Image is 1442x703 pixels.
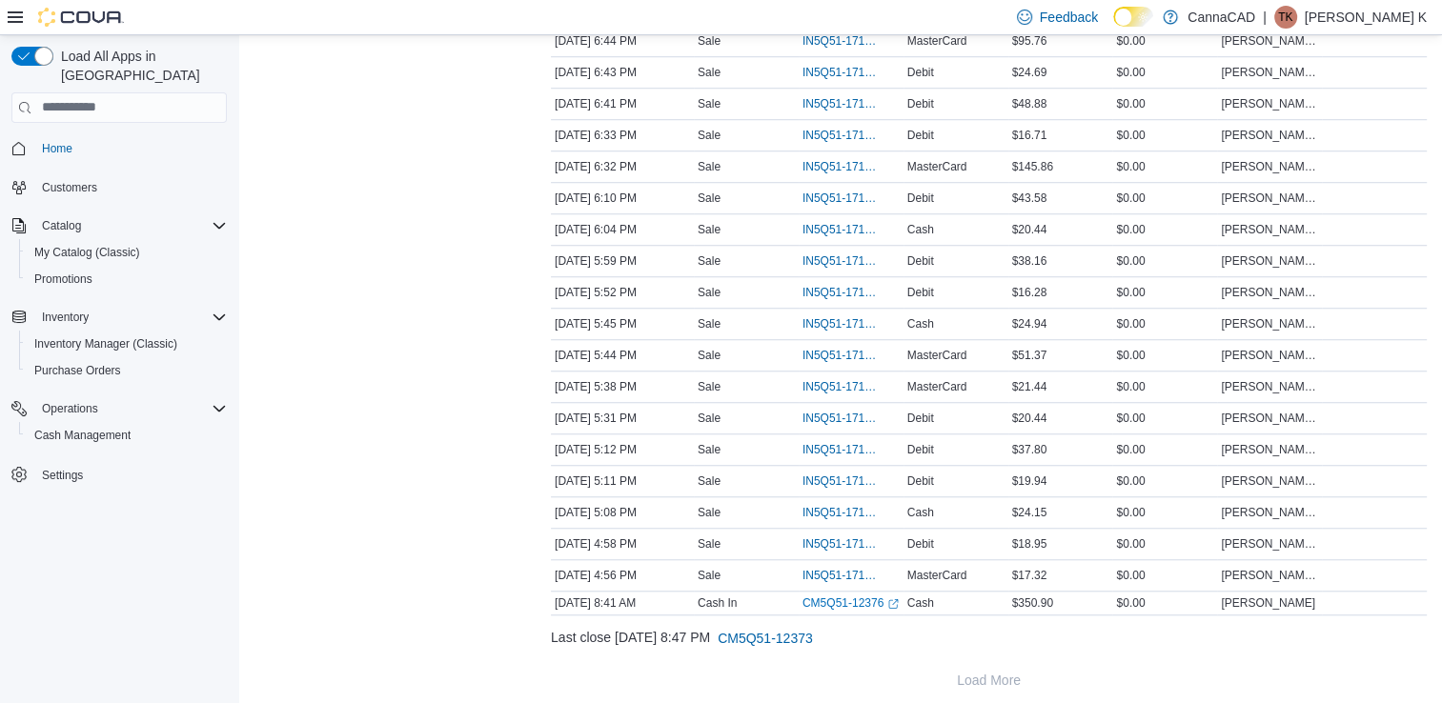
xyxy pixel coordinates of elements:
[34,271,92,287] span: Promotions
[1274,6,1297,29] div: Tricia K
[27,359,129,382] a: Purchase Orders
[551,375,694,398] div: [DATE] 5:38 PM
[42,310,89,325] span: Inventory
[27,359,227,382] span: Purchase Orders
[802,536,881,552] span: IN5Q51-171724
[802,348,881,363] span: IN5Q51-171733
[1012,128,1047,143] span: $16.71
[27,424,138,447] a: Cash Management
[4,134,234,162] button: Home
[802,281,900,304] button: IN5Q51-171735
[1012,33,1047,49] span: $95.76
[551,344,694,367] div: [DATE] 5:44 PM
[1221,505,1318,520] span: [PERSON_NAME] K
[907,191,934,206] span: Debit
[907,348,967,363] span: MasterCard
[1012,191,1047,206] span: $43.58
[551,187,694,210] div: [DATE] 6:10 PM
[887,598,899,610] svg: External link
[19,331,234,357] button: Inventory Manager (Classic)
[551,619,1427,657] div: Last close [DATE] 8:47 PM
[1188,6,1255,29] p: CannaCAD
[802,33,881,49] span: IN5Q51-171745
[34,306,227,329] span: Inventory
[698,348,721,363] p: Sale
[551,92,694,115] div: [DATE] 6:41 PM
[4,173,234,201] button: Customers
[1112,344,1217,367] div: $0.00
[1112,124,1217,147] div: $0.00
[802,532,900,555] button: IN5Q51-171724
[1112,30,1217,52] div: $0.00
[42,401,98,416] span: Operations
[1112,187,1217,210] div: $0.00
[1221,568,1318,583] span: [PERSON_NAME] K
[698,253,721,269] p: Sale
[1040,8,1098,27] span: Feedback
[907,568,967,583] span: MasterCard
[698,128,721,143] p: Sale
[1305,6,1427,29] p: [PERSON_NAME] K
[551,124,694,147] div: [DATE] 6:33 PM
[1012,411,1047,426] span: $20.44
[1012,505,1047,520] span: $24.15
[802,375,900,398] button: IN5Q51-171732
[907,65,934,80] span: Debit
[34,428,131,443] span: Cash Management
[551,661,1427,699] button: Load More
[1112,92,1217,115] div: $0.00
[698,595,737,611] p: Cash In
[710,619,821,657] button: CM5Q51-12373
[27,241,148,264] a: My Catalog (Classic)
[1221,222,1318,237] span: [PERSON_NAME] K
[19,357,234,384] button: Purchase Orders
[551,592,694,614] div: [DATE] 8:41 AM
[551,218,694,241] div: [DATE] 6:04 PM
[802,312,900,335] button: IN5Q51-171734
[4,304,234,331] button: Inventory
[907,159,967,174] span: MasterCard
[698,316,721,331] p: Sale
[1012,65,1047,80] span: $24.69
[1012,568,1047,583] span: $17.32
[802,159,881,174] span: IN5Q51-171741
[1221,65,1318,80] span: [PERSON_NAME] K
[1112,375,1217,398] div: $0.00
[1012,595,1053,611] span: $350.90
[802,564,900,587] button: IN5Q51-171723
[698,411,721,426] p: Sale
[42,218,81,233] span: Catalog
[1221,33,1318,49] span: [PERSON_NAME] K
[907,536,934,552] span: Debit
[34,214,227,237] span: Catalog
[551,407,694,430] div: [DATE] 5:31 PM
[802,253,881,269] span: IN5Q51-171736
[34,363,121,378] span: Purchase Orders
[551,281,694,304] div: [DATE] 5:52 PM
[802,595,899,611] a: CM5Q51-12376External link
[1221,159,1318,174] span: [PERSON_NAME] K
[802,316,881,331] span: IN5Q51-171734
[1112,564,1217,587] div: $0.00
[34,136,227,160] span: Home
[1012,536,1047,552] span: $18.95
[907,379,967,394] span: MasterCard
[1221,128,1318,143] span: [PERSON_NAME] K
[1012,316,1047,331] span: $24.94
[34,306,96,329] button: Inventory
[907,442,934,457] span: Debit
[802,344,900,367] button: IN5Q51-171733
[11,127,227,538] nav: Complex example
[1112,592,1217,614] div: $0.00
[1221,595,1315,611] span: [PERSON_NAME]
[1012,379,1047,394] span: $21.44
[802,92,900,115] button: IN5Q51-171743
[551,312,694,335] div: [DATE] 5:45 PM
[551,564,694,587] div: [DATE] 4:56 PM
[4,395,234,422] button: Operations
[1012,222,1047,237] span: $20.44
[907,473,934,489] span: Debit
[802,30,900,52] button: IN5Q51-171745
[1112,470,1217,492] div: $0.00
[551,470,694,492] div: [DATE] 5:11 PM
